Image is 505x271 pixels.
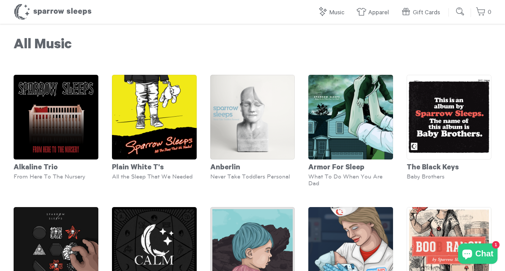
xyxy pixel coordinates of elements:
a: The Black Keys Baby Brothers [407,75,491,180]
h1: Sparrow Sleeps [14,3,92,20]
input: Submit [454,5,467,18]
img: SS-NeverTakeToddlersPersonal-Cover-1600x1600_grande.png [210,75,295,159]
div: Baby Brothers [407,173,491,180]
div: From Here To The Nursery [14,173,98,180]
a: Music [317,5,348,20]
div: Armor For Sleep [308,159,393,173]
img: ArmorForSleep-WhatToDoWhenYouAreDad-Cover-SparrowSleeps_grande.png [308,75,393,159]
div: Alkaline Trio [14,159,98,173]
div: Plain White T's [112,159,197,173]
a: Apparel [356,5,392,20]
a: 0 [476,5,491,20]
a: Armor For Sleep What To Do When You Are Dad [308,75,393,187]
inbox-online-store-chat: Shopify online store chat [456,243,500,266]
div: All the Sleep That We Needed [112,173,197,180]
img: SparrowSleeps-TheBlackKeys-BabyBrothers-Cover_grande.png [407,75,491,159]
img: SparrowSleeps-PlainWhiteT_s-AllTheSleepThatWeNeeded-Cover_grande.png [112,75,197,159]
h1: All Music [14,37,491,54]
a: Plain White T's All the Sleep That We Needed [112,75,197,180]
div: The Black Keys [407,159,491,173]
a: Alkaline Trio From Here To The Nursery [14,75,98,180]
div: What To Do When You Are Dad [308,173,393,187]
div: Anberlin [210,159,295,173]
a: Gift Cards [401,5,443,20]
img: SS-FromHereToTheNursery-cover-1600x1600_grande.png [14,75,98,159]
a: Anberlin Never Take Toddlers Personal [210,75,295,180]
div: Never Take Toddlers Personal [210,173,295,180]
